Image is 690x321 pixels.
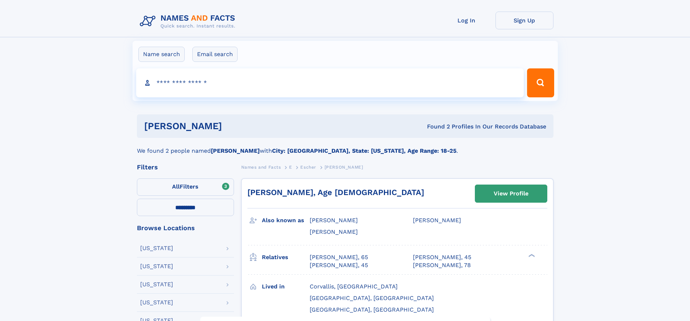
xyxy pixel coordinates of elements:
[527,253,535,258] div: ❯
[241,162,281,172] a: Names and Facts
[310,253,368,261] a: [PERSON_NAME], 65
[475,185,547,202] a: View Profile
[137,164,234,170] div: Filters
[310,306,434,313] span: [GEOGRAPHIC_DATA], [GEOGRAPHIC_DATA]
[300,162,316,172] a: Escher
[310,261,368,269] a: [PERSON_NAME], 45
[272,147,456,154] b: City: [GEOGRAPHIC_DATA], State: [US_STATE], Age Range: 18-25
[527,68,554,97] button: Search Button
[325,165,363,170] span: [PERSON_NAME]
[140,282,173,287] div: [US_STATE]
[140,263,173,269] div: [US_STATE]
[438,12,495,29] a: Log In
[211,147,260,154] b: [PERSON_NAME]
[310,283,398,290] span: Corvallis, [GEOGRAPHIC_DATA]
[140,245,173,251] div: [US_STATE]
[140,300,173,305] div: [US_STATE]
[137,178,234,196] label: Filters
[413,261,471,269] a: [PERSON_NAME], 78
[494,185,528,202] div: View Profile
[247,188,424,197] a: [PERSON_NAME], Age [DEMOGRAPHIC_DATA]
[192,47,238,62] label: Email search
[413,217,461,224] span: [PERSON_NAME]
[138,47,185,62] label: Name search
[495,12,553,29] a: Sign Up
[172,183,180,190] span: All
[310,295,434,301] span: [GEOGRAPHIC_DATA], [GEOGRAPHIC_DATA]
[325,123,546,131] div: Found 2 Profiles In Our Records Database
[289,162,292,172] a: E
[262,280,310,293] h3: Lived in
[144,122,325,131] h1: [PERSON_NAME]
[137,12,241,31] img: Logo Names and Facts
[289,165,292,170] span: E
[262,251,310,263] h3: Relatives
[310,228,358,235] span: [PERSON_NAME]
[137,225,234,231] div: Browse Locations
[310,217,358,224] span: [PERSON_NAME]
[136,68,524,97] input: search input
[137,138,553,155] div: We found 2 people named with .
[413,253,471,261] a: [PERSON_NAME], 45
[262,214,310,227] h3: Also known as
[300,165,316,170] span: Escher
